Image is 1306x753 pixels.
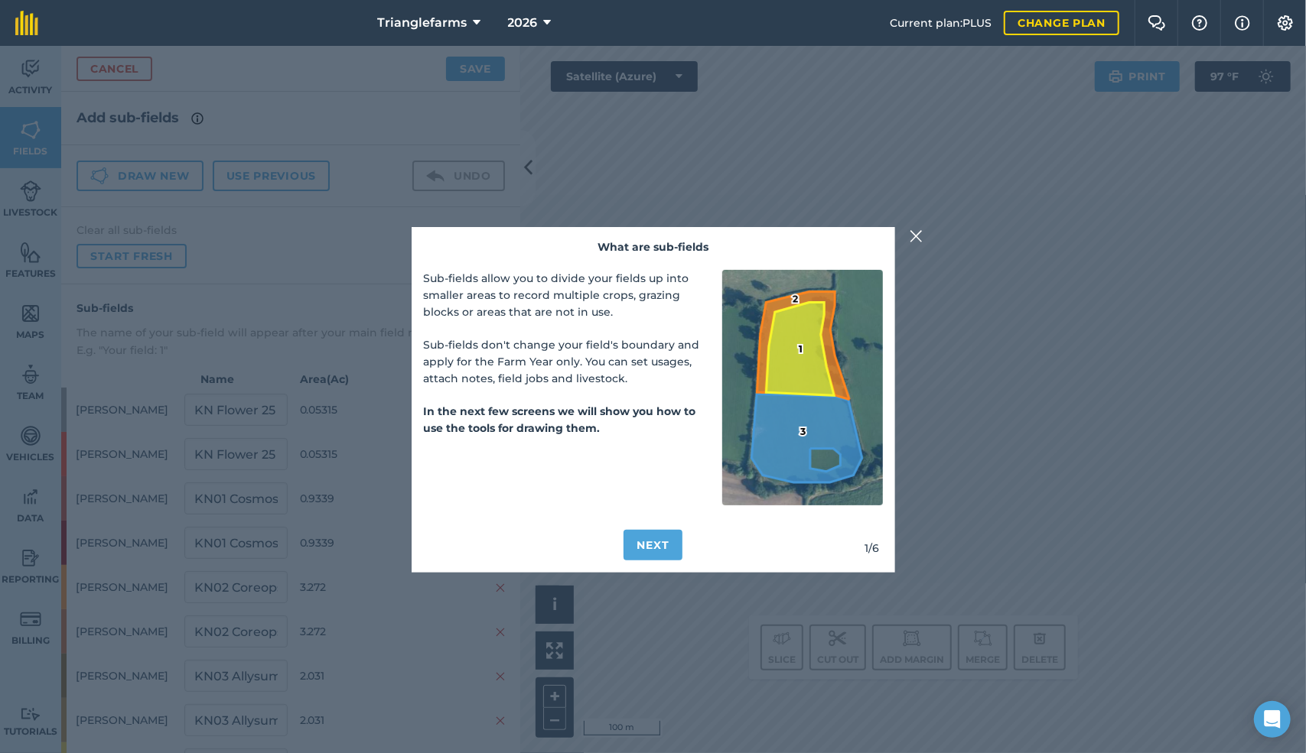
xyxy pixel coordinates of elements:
[508,14,538,32] span: 2026
[424,270,710,321] p: Sub-fields allow you to divide your fields up into smaller areas to record multiple crops, grazin...
[890,15,992,31] span: Current plan : PLUS
[424,239,883,255] h2: What are sub-fields
[865,540,880,557] p: 1 / 6
[1276,15,1295,31] img: A cog icon
[722,270,883,505] img: Image showing a field split into sub fields
[377,14,467,32] span: Trianglefarms
[424,336,710,388] p: Sub-fields don't change your field's boundary and apply for the Farm Year only. You can set usage...
[1004,11,1119,35] a: Change plan
[1148,15,1166,31] img: Two speech bubbles overlapping with the left bubble in the forefront
[624,530,683,560] button: Next
[1254,701,1291,738] div: Open Intercom Messenger
[15,11,38,35] img: fieldmargin Logo
[1235,14,1250,32] img: svg+xml;base64,PHN2ZyB4bWxucz0iaHR0cDovL3d3dy53My5vcmcvMjAwMC9zdmciIHdpZHRoPSIxNyIgaGVpZ2h0PSIxNy...
[910,227,923,245] img: svg+xml;base64,PHN2ZyB4bWxucz0iaHR0cDovL3d3dy53My5vcmcvMjAwMC9zdmciIHdpZHRoPSIyMiIgaGVpZ2h0PSIzMC...
[424,404,696,435] strong: In the next few screens we will show you how to use the tools for drawing them.
[1190,15,1209,31] img: A question mark icon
